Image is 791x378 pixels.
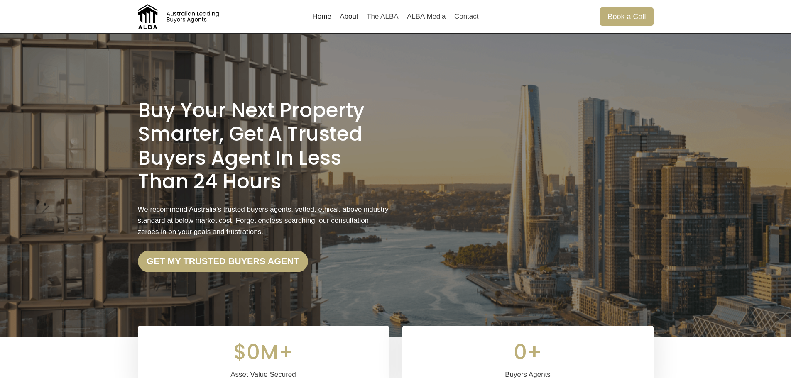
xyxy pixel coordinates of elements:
div: $0M+ [148,336,379,369]
h1: Buy Your Next Property Smarter, Get a Trusted Buyers Agent in less than 24 Hours [138,98,389,194]
a: Contact [450,7,483,27]
nav: Primary Navigation [308,7,482,27]
strong: Get my trusted Buyers Agent [147,256,299,266]
p: We recommend Australia’s trusted buyers agents, vetted, ethical, above industry standard at below... [138,204,389,238]
a: Home [308,7,336,27]
div: 0+ [412,336,644,369]
a: Get my trusted Buyers Agent [138,251,308,272]
a: About [336,7,362,27]
a: Book a Call [600,7,653,25]
img: Australian Leading Buyers Agents [138,4,221,29]
a: The ALBA [362,7,403,27]
a: ALBA Media [403,7,450,27]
